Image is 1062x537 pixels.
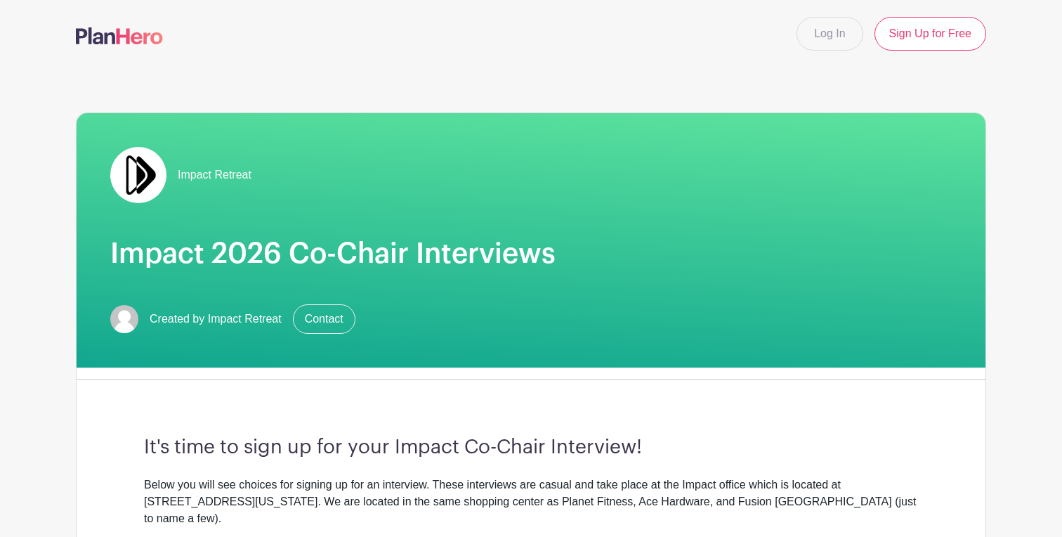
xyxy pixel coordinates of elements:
h1: Impact 2026 Co-Chair Interviews [110,237,952,271]
img: Double%20Arrow%20Logo.jpg [110,147,166,203]
span: Created by Impact Retreat [150,311,282,328]
span: Impact Retreat [178,167,251,183]
img: default-ce2991bfa6775e67f084385cd625a349d9dcbb7a52a09fb2fda1e96e2d18dcdb.png [110,305,138,333]
a: Contact [293,304,355,334]
h3: It's time to sign up for your Impact Co-Chair Interview! [144,436,918,460]
img: logo-507f7623f17ff9eddc593b1ce0a138ce2505c220e1c5a4e2b4648c50719b7d32.svg [76,27,163,44]
div: Below you will see choices for signing up for an interview. These interviews are casual and take ... [144,477,918,527]
a: Sign Up for Free [874,17,986,51]
a: Log In [796,17,863,51]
